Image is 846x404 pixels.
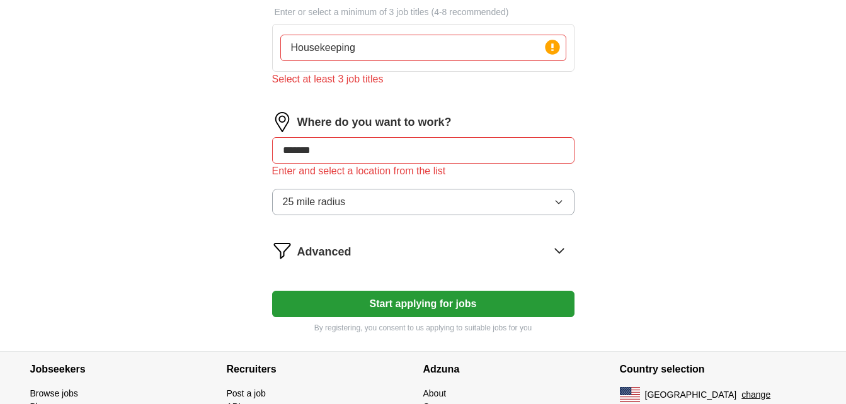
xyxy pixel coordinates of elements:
div: Select at least 3 job titles [272,72,574,87]
label: Where do you want to work? [297,114,452,131]
h4: Country selection [620,352,816,387]
input: Type a job title and press enter [280,35,566,61]
button: Start applying for jobs [272,291,574,317]
a: About [423,388,447,398]
a: Browse jobs [30,388,78,398]
div: Enter and select a location from the list [272,164,574,179]
span: [GEOGRAPHIC_DATA] [645,388,737,401]
img: filter [272,240,292,261]
p: By registering, you consent to us applying to suitable jobs for you [272,322,574,334]
span: Advanced [297,244,352,261]
p: Enter or select a minimum of 3 job titles (4-8 recommended) [272,6,574,19]
button: 25 mile radius [272,189,574,215]
img: location.png [272,112,292,132]
span: 25 mile radius [283,194,346,210]
a: Post a job [227,388,266,398]
img: US flag [620,387,640,402]
button: change [741,388,770,401]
